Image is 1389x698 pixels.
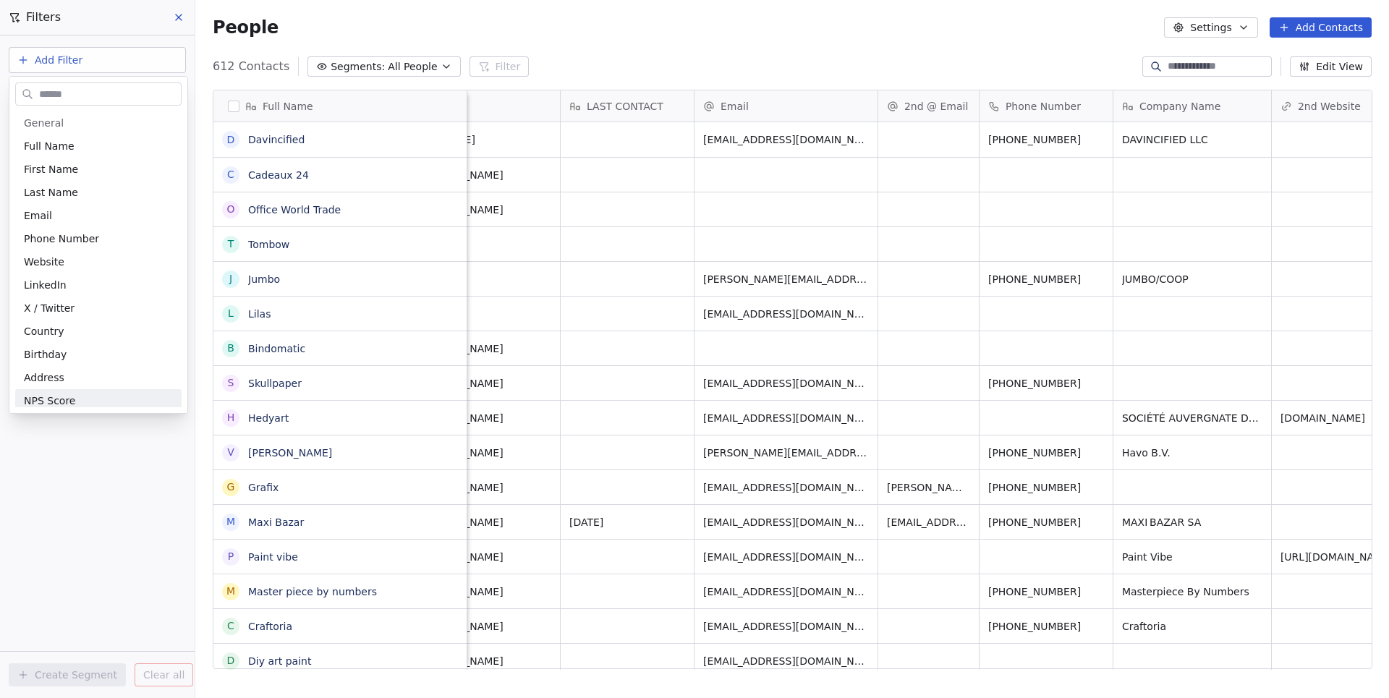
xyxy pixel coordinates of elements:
[24,370,64,385] span: Address
[24,231,99,246] span: Phone Number
[24,255,64,269] span: Website
[24,347,67,362] span: Birthday
[24,208,52,223] span: Email
[24,116,64,130] span: General
[24,278,67,292] span: LinkedIn
[24,393,75,408] span: NPS Score
[24,139,75,153] span: Full Name
[24,162,78,176] span: First Name
[24,301,75,315] span: X / Twitter
[24,185,78,200] span: Last Name
[24,324,64,339] span: Country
